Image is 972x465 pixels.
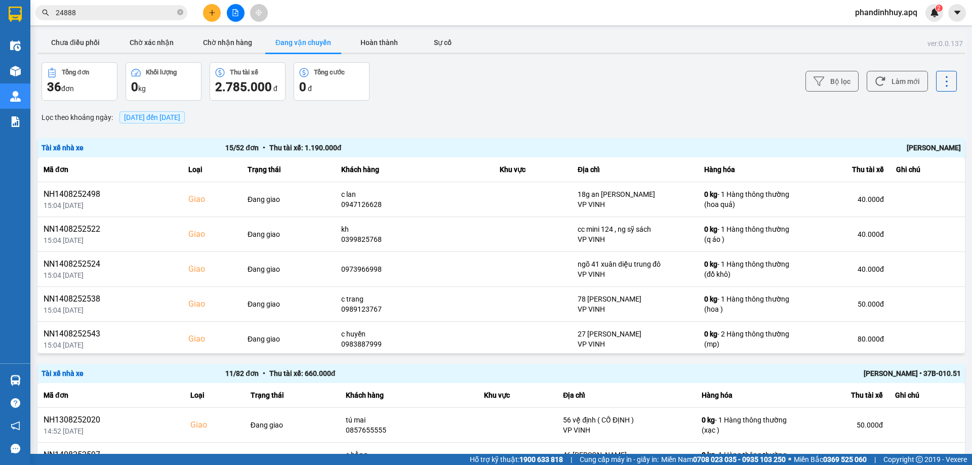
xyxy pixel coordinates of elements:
[696,383,797,408] th: Hàng hóa
[227,4,245,22] button: file-add
[890,157,965,182] th: Ghi chú
[255,9,262,16] span: aim
[299,79,364,95] div: đ
[299,80,306,94] span: 0
[42,9,49,16] span: search
[874,454,876,465] span: |
[571,454,572,465] span: |
[578,294,692,304] div: 78 [PERSON_NAME]
[704,260,717,268] span: 0 kg
[805,334,884,344] div: 80.000 đ
[182,157,241,182] th: Loại
[346,415,472,425] div: tú mai
[44,340,176,350] div: 15:04 [DATE]
[346,450,472,460] div: c hằng
[10,375,21,386] img: warehouse-icon
[251,420,334,430] div: Đang giao
[42,62,117,101] button: Tổng đơn36đơn
[44,414,178,426] div: NH1308252020
[131,80,138,94] span: 0
[341,264,488,274] div: 0973966998
[867,71,928,92] button: Làm mới
[189,32,265,53] button: Chờ nhận hàng
[803,389,882,401] div: Thu tài xế
[177,9,183,15] span: close-circle
[113,32,189,53] button: Chờ xác nhận
[704,329,793,349] div: - 2 Hàng thông thường (mp)
[248,229,329,239] div: Đang giao
[248,264,329,274] div: Đang giao
[794,454,867,465] span: Miền Bắc
[44,188,176,200] div: NH1408252498
[805,299,884,309] div: 50.000 đ
[188,193,235,205] div: Giao
[10,91,21,102] img: warehouse-icon
[188,228,235,240] div: Giao
[210,62,286,101] button: Thu tài xế2.785.000 đ
[44,426,178,436] div: 14:52 [DATE]
[478,383,557,408] th: Khu vực
[704,189,793,209] div: - 1 Hàng thông thường (hoa quả)
[37,32,113,53] button: Chưa điều phối
[704,330,717,338] span: 0 kg
[126,62,201,101] button: Khối lượng0kg
[177,8,183,18] span: close-circle
[341,32,417,53] button: Hoàn thành
[578,189,692,199] div: 18g an [PERSON_NAME]
[578,304,692,314] div: VP VINH
[578,329,692,339] div: 27 [PERSON_NAME]
[42,369,84,377] span: Tài xế nhà xe
[704,225,717,233] span: 0 kg
[294,62,370,101] button: Tổng cước0 đ
[47,79,112,95] div: đơn
[593,142,961,153] div: [PERSON_NAME]
[44,235,176,245] div: 15:04 [DATE]
[805,163,884,176] div: Thu tài xế
[805,194,884,204] div: 40.000 đ
[937,5,941,12] span: 2
[42,144,84,152] span: Tài xế nhà xe
[245,383,340,408] th: Trạng thái
[188,263,235,275] div: Giao
[593,368,961,379] div: [PERSON_NAME] • 37B-010.51
[225,142,593,153] div: 15 / 52 đơn Thu tài xế: 1.190.000 đ
[578,259,692,269] div: ngõ 41 xuân diệu trung đô
[10,40,21,51] img: warehouse-icon
[698,157,799,182] th: Hàng hóa
[805,71,859,92] button: Bộ lọc
[215,80,272,94] span: 2.785.000
[788,457,791,461] span: ⚪️
[572,157,698,182] th: Địa chỉ
[563,450,690,460] div: 46 [PERSON_NAME]
[124,113,180,121] span: 14/08/2025 đến 14/08/2025
[44,270,176,280] div: 15:04 [DATE]
[340,383,478,408] th: Khách hàng
[119,111,185,123] span: [DATE] đến [DATE]
[265,32,341,53] button: Đang vận chuyển
[341,339,488,349] div: 0983887999
[131,79,196,95] div: kg
[930,8,939,17] img: icon-new-feature
[44,328,176,340] div: NN1408252543
[823,455,867,463] strong: 0369 525 060
[704,190,717,198] span: 0 kg
[9,7,22,22] img: logo-vxr
[44,449,178,461] div: NN1408252597
[948,4,966,22] button: caret-down
[805,229,884,239] div: 40.000 đ
[519,455,563,463] strong: 1900 633 818
[563,415,690,425] div: 56 vệ định ( CỐ ĐỊNH )
[578,269,692,279] div: VP VINH
[62,69,89,76] div: Tổng đơn
[704,224,793,244] div: - 1 Hàng thông thường (q áo )
[232,9,239,16] span: file-add
[847,6,925,19] span: phandinhhuy.apq
[188,333,235,345] div: Giao
[803,420,882,430] div: 50.000 đ
[203,4,221,22] button: plus
[335,157,494,182] th: Khách hàng
[341,234,488,244] div: 0399825768
[936,5,943,12] sup: 2
[953,8,962,17] span: caret-down
[417,32,468,53] button: Sự cố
